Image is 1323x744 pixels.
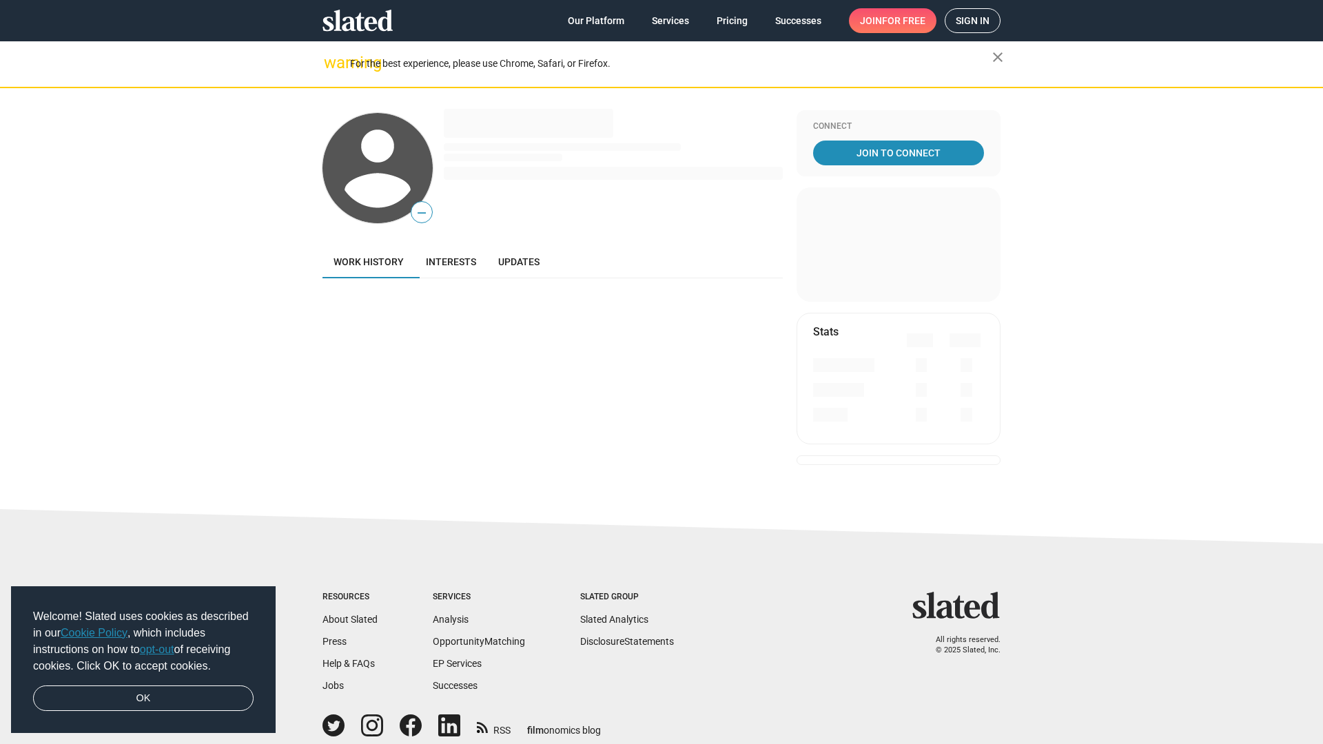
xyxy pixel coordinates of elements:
[580,636,674,647] a: DisclosureStatements
[717,8,748,33] span: Pricing
[816,141,981,165] span: Join To Connect
[527,713,601,737] a: filmonomics blog
[813,324,839,339] mat-card-title: Stats
[322,680,344,691] a: Jobs
[426,256,476,267] span: Interests
[140,643,174,655] a: opt-out
[813,121,984,132] div: Connect
[433,614,469,625] a: Analysis
[322,245,415,278] a: Work history
[33,608,254,674] span: Welcome! Slated uses cookies as described in our , which includes instructions on how to of recei...
[580,592,674,603] div: Slated Group
[487,245,551,278] a: Updates
[350,54,992,73] div: For the best experience, please use Chrome, Safari, or Firefox.
[61,627,127,639] a: Cookie Policy
[989,49,1006,65] mat-icon: close
[568,8,624,33] span: Our Platform
[706,8,759,33] a: Pricing
[433,658,482,669] a: EP Services
[411,204,432,222] span: —
[921,635,1001,655] p: All rights reserved. © 2025 Slated, Inc.
[945,8,1001,33] a: Sign in
[433,636,525,647] a: OpportunityMatching
[641,8,700,33] a: Services
[322,592,378,603] div: Resources
[322,636,347,647] a: Press
[775,8,821,33] span: Successes
[498,256,540,267] span: Updates
[860,8,925,33] span: Join
[956,9,989,32] span: Sign in
[882,8,925,33] span: for free
[849,8,936,33] a: Joinfor free
[324,54,340,71] mat-icon: warning
[527,725,544,736] span: film
[477,716,511,737] a: RSS
[433,592,525,603] div: Services
[322,658,375,669] a: Help & FAQs
[433,680,478,691] a: Successes
[813,141,984,165] a: Join To Connect
[764,8,832,33] a: Successes
[580,614,648,625] a: Slated Analytics
[652,8,689,33] span: Services
[334,256,404,267] span: Work history
[322,614,378,625] a: About Slated
[557,8,635,33] a: Our Platform
[33,685,254,712] a: dismiss cookie message
[11,586,276,734] div: cookieconsent
[415,245,487,278] a: Interests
